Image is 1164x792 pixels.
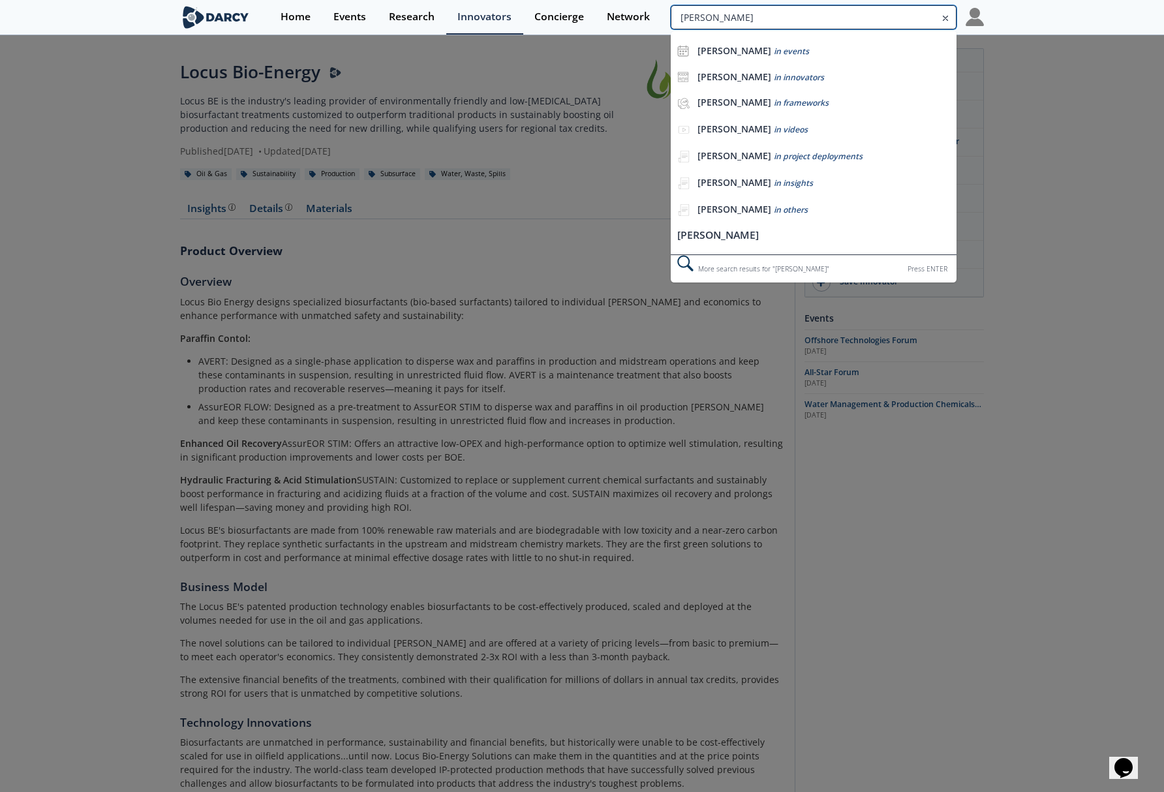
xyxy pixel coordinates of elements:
img: icon [677,45,689,57]
div: Events [333,12,366,22]
div: Home [281,12,311,22]
div: Research [389,12,435,22]
div: Press ENTER [908,262,947,276]
span: in others [774,204,808,215]
b: [PERSON_NAME] [697,96,771,108]
div: Network [607,12,650,22]
b: [PERSON_NAME] [697,149,771,162]
span: in insights [774,177,813,189]
input: Advanced Search [671,5,957,29]
span: in frameworks [774,97,829,108]
iframe: chat widget [1109,740,1151,779]
div: Innovators [457,12,512,22]
b: [PERSON_NAME] [697,176,771,189]
img: logo-wide.svg [180,6,251,29]
span: in project deployments [774,151,863,162]
b: [PERSON_NAME] [697,123,771,135]
img: Profile [966,8,984,26]
span: in events [774,46,809,57]
div: Concierge [534,12,584,22]
b: [PERSON_NAME] [697,203,771,215]
img: icon [677,71,689,83]
span: in videos [774,124,808,135]
li: [PERSON_NAME] [671,224,957,248]
b: [PERSON_NAME] [697,44,771,57]
span: in innovators [774,72,824,83]
div: More search results for " [PERSON_NAME] " [671,254,957,282]
b: [PERSON_NAME] [697,70,771,83]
